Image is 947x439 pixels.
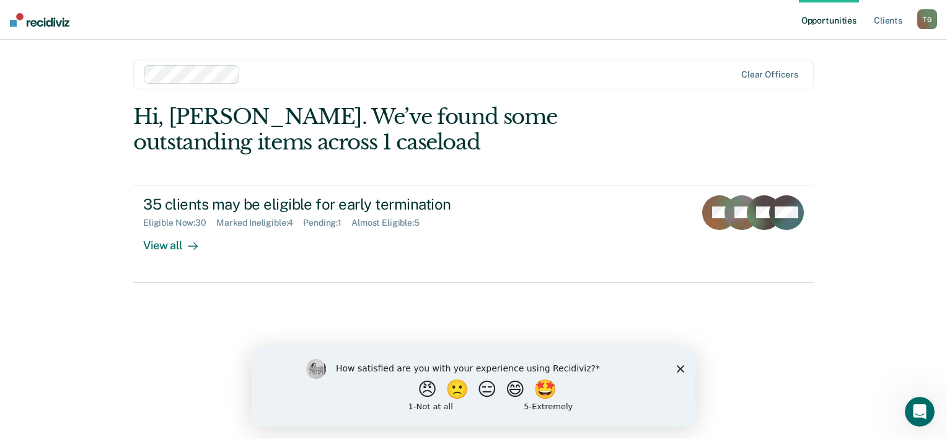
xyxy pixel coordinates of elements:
[216,218,303,228] div: Marked Ineligible : 4
[10,13,69,27] img: Recidiviz
[143,218,216,228] div: Eligible Now : 30
[917,9,937,29] button: TG
[905,397,935,427] iframe: Intercom live chat
[252,347,695,427] iframe: Survey by Kim from Recidiviz
[143,228,213,252] div: View all
[133,185,814,283] a: 35 clients may be eligible for early terminationEligible Now:30Marked Ineligible:4Pending:1Almost...
[133,104,677,155] div: Hi, [PERSON_NAME]. We’ve found some outstanding items across 1 caseload
[143,195,578,213] div: 35 clients may be eligible for early termination
[303,218,351,228] div: Pending : 1
[351,218,429,228] div: Almost Eligible : 5
[917,9,937,29] div: T G
[741,69,798,80] div: Clear officers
